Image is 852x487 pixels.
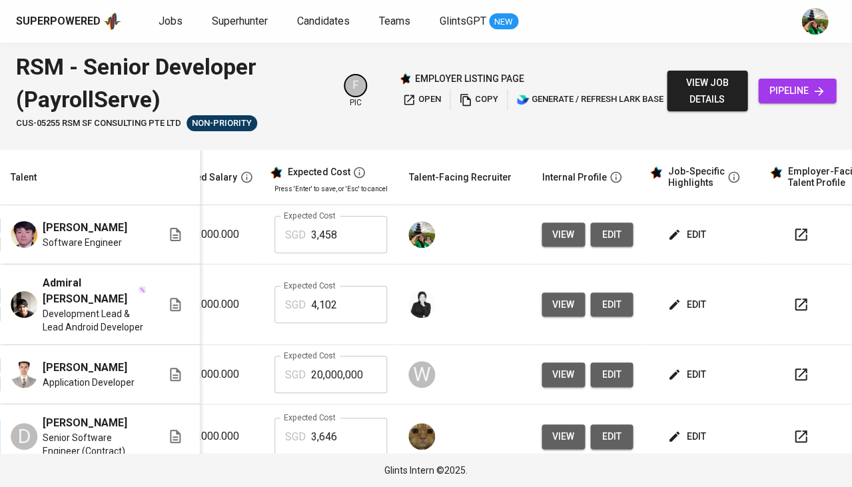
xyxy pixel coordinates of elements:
[399,89,444,110] button: open
[601,366,622,383] span: edit
[677,75,737,107] span: view job details
[297,13,352,30] a: Candidates
[459,92,498,107] span: copy
[269,166,282,179] img: glints_star.svg
[379,13,413,30] a: Teams
[408,423,435,450] img: ec6c0910-f960-4a00-a8f8-c5744e41279e.jpg
[542,292,585,317] button: view
[489,15,518,29] span: NEW
[440,13,518,30] a: GlintsGPT NEW
[542,362,585,387] button: view
[399,73,411,85] img: Glints Star
[590,292,633,317] button: edit
[667,166,724,189] div: Job-Specific Highlights
[801,8,828,35] img: eva@glints.com
[344,74,367,97] div: F
[16,51,328,115] div: RSM - Senior Developer (PayrollServe)
[187,115,257,131] div: Talent(s) in Pipeline’s Final Stages
[103,11,121,31] img: app logo
[43,376,135,389] span: Application Developer
[167,227,253,243] p: IDR 27.000.000
[274,184,387,194] p: Press 'Enter' to save, or 'Esc' to cancel
[344,74,367,109] div: pic
[408,169,511,186] div: Talent-Facing Recruiter
[408,291,435,318] img: medwi@glints.com
[513,89,667,110] button: lark generate / refresh lark base
[665,362,711,387] button: edit
[665,292,711,317] button: edit
[415,72,524,85] p: employer listing page
[285,367,306,383] p: SGD
[159,13,185,30] a: Jobs
[43,236,122,249] span: Software Engineer
[758,79,836,103] a: pipeline
[212,13,270,30] a: Superhunter
[552,296,574,313] span: view
[285,227,306,243] p: SGD
[159,15,183,27] span: Jobs
[408,221,435,248] img: eva@glints.com
[285,429,306,445] p: SGD
[440,15,486,27] span: GlintsGPT
[665,424,711,449] button: edit
[542,424,585,449] button: view
[167,366,253,382] p: IDR 20.000.000
[590,424,633,449] button: edit
[16,117,181,130] span: CUS-05255 RSM SF CONSULTING PTE LTD
[16,14,101,29] div: Superpowered
[590,362,633,387] button: edit
[552,428,574,445] span: view
[167,296,253,312] p: IDR 32.000.000
[769,83,825,99] span: pipeline
[11,423,37,450] div: D
[43,307,146,334] span: Development Lead & Lead Android Developer
[138,286,146,294] img: magic_wand.svg
[43,415,127,431] span: [PERSON_NAME]
[601,296,622,313] span: edit
[288,167,350,179] div: Expected Cost
[670,428,705,445] span: edit
[542,169,606,186] div: Internal Profile
[187,117,257,130] span: Non-Priority
[670,366,705,383] span: edit
[408,361,435,388] div: W
[552,227,574,243] span: view
[43,220,127,236] span: [PERSON_NAME]
[11,361,37,388] img: Ilham Patri
[43,431,146,458] span: Senior Software Engineer (Contract)
[11,221,37,248] img: Ryan GUNAWAN
[665,223,711,247] button: edit
[167,428,253,444] p: IDR 30.000.000
[667,71,747,111] button: view job details
[601,428,622,445] span: edit
[590,223,633,247] button: edit
[516,92,663,107] span: generate / refresh lark base
[379,15,410,27] span: Teams
[542,223,585,247] button: view
[601,227,622,243] span: edit
[16,11,121,31] a: Superpoweredapp logo
[402,92,441,107] span: open
[649,166,662,179] img: glints_star.svg
[285,297,306,313] p: SGD
[552,366,574,383] span: view
[456,89,502,110] button: copy
[670,296,705,313] span: edit
[167,169,237,186] div: Expected Salary
[297,15,350,27] span: Candidates
[11,291,37,318] img: Admiral Sultano Harly
[43,360,127,376] span: [PERSON_NAME]
[670,227,705,243] span: edit
[769,166,782,179] img: glints_star.svg
[11,169,37,186] div: Talent
[516,93,530,107] img: lark
[43,275,137,307] span: Admiral [PERSON_NAME]
[212,15,268,27] span: Superhunter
